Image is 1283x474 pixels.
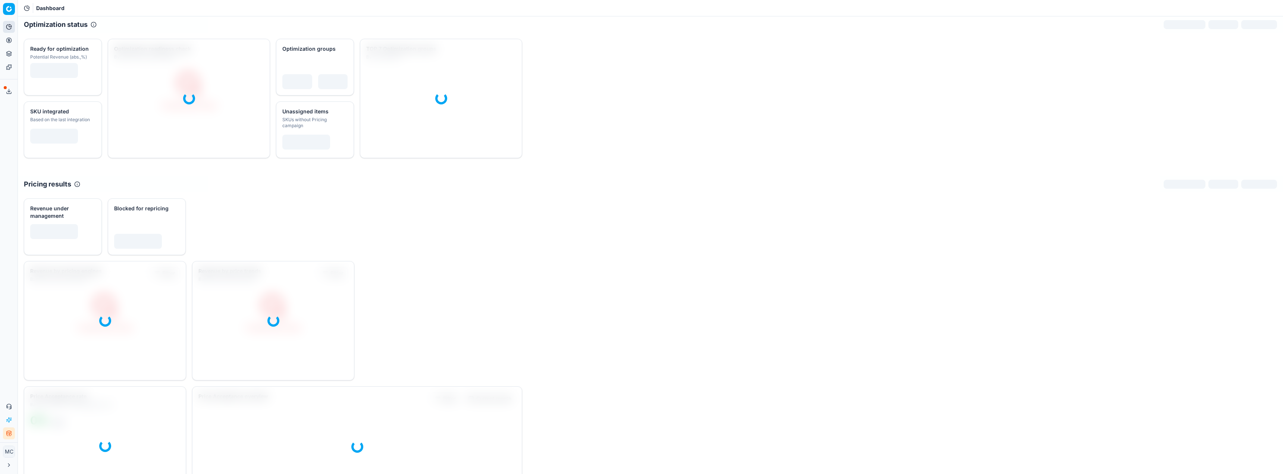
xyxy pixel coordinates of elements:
[36,4,65,12] span: Dashboard
[24,179,71,189] h2: Pricing results
[282,45,346,53] div: Optimization groups
[30,45,94,53] div: Ready for optimization
[282,117,346,129] div: SKUs without Pricing campaign
[30,108,94,115] div: SKU integrated
[36,4,65,12] nav: breadcrumb
[24,19,88,30] h2: Optimization status
[114,205,178,212] div: Blocked for repricing
[282,108,346,115] div: Unassigned items
[30,54,94,60] div: Potential Revenue (abs.,%)
[3,446,15,458] button: MC
[30,205,94,220] div: Revenue under management
[30,117,94,123] div: Based on the last integration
